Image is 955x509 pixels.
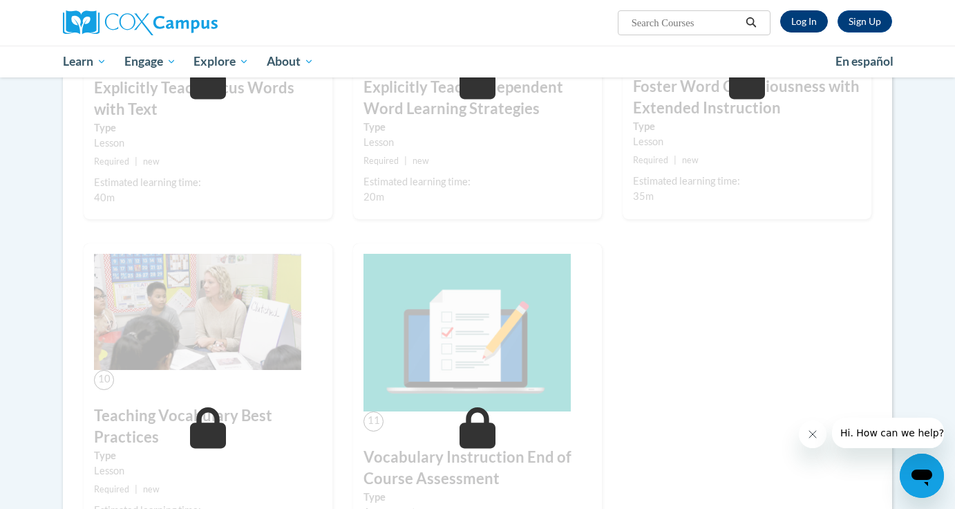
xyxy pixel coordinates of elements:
[838,10,892,33] a: Register
[258,46,323,77] a: About
[94,254,301,370] img: Course Image
[267,53,314,70] span: About
[799,420,826,448] iframe: Close message
[185,46,258,77] a: Explore
[135,484,138,494] span: |
[94,405,322,448] h3: Teaching Vocabulary Best Practices
[363,490,592,505] label: Type
[363,156,399,166] span: Required
[42,46,913,77] div: Main menu
[143,484,160,494] span: new
[826,47,902,76] a: En español
[404,156,407,166] span: |
[94,463,322,479] div: Lesson
[63,53,106,70] span: Learn
[63,10,218,35] img: Cox Campus
[94,120,322,136] label: Type
[835,54,893,68] span: En español
[900,454,944,498] iframe: Button to launch messaging window
[135,156,138,167] span: |
[94,484,129,494] span: Required
[94,192,115,203] span: 40m
[193,53,249,70] span: Explore
[94,77,322,120] h3: Explicitly Teach Focus Words with Text
[633,119,861,134] label: Type
[363,447,592,490] h3: Vocabulary Instruction End of Course Assessment
[94,448,322,463] label: Type
[682,155,699,165] span: new
[363,174,592,189] div: Estimated learning time:
[832,418,944,448] iframe: Message from company
[630,15,741,31] input: Search Courses
[674,155,677,165] span: |
[633,134,861,149] div: Lesson
[363,135,592,150] div: Lesson
[363,120,592,135] label: Type
[54,46,115,77] a: Learn
[633,190,654,202] span: 35m
[633,76,861,119] h3: Foster Word Consciousness with Extended Instruction
[94,370,114,390] span: 10
[363,254,571,411] img: Course Image
[363,77,592,120] h3: Explicitly Teach Independent Word Learning Strategies
[115,46,185,77] a: Engage
[780,10,828,33] a: Log In
[741,15,762,31] button: Search
[124,53,176,70] span: Engage
[363,411,384,432] span: 11
[633,174,861,189] div: Estimated learning time:
[63,10,325,35] a: Cox Campus
[94,136,322,151] div: Lesson
[363,191,384,203] span: 20m
[413,156,429,166] span: new
[143,156,160,167] span: new
[633,155,668,165] span: Required
[94,156,129,167] span: Required
[94,175,322,190] div: Estimated learning time:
